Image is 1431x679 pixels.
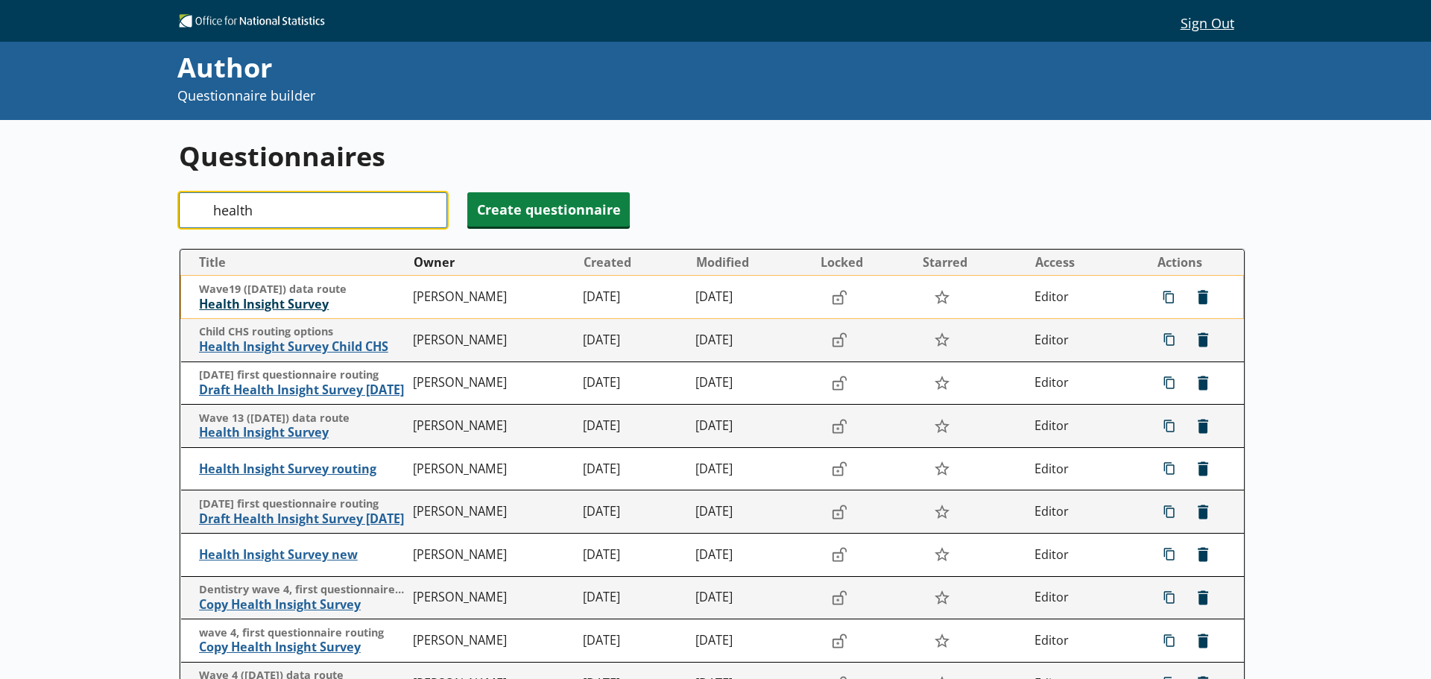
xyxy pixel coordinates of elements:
[187,250,406,274] button: Title
[407,319,577,362] td: [PERSON_NAME]
[1029,250,1141,274] button: Access
[926,540,958,569] button: Star
[199,382,406,398] span: Draft Health Insight Survey [DATE]
[199,339,406,355] span: Health Insight Survey Child CHS
[199,547,406,563] span: Health Insight Survey new
[407,534,577,577] td: [PERSON_NAME]
[926,411,958,440] button: Star
[1029,405,1142,448] td: Editor
[1029,490,1142,534] td: Editor
[1029,534,1142,577] td: Editor
[926,326,958,354] button: Star
[824,628,854,653] button: Lock
[824,456,854,481] button: Lock
[199,325,406,339] span: Child CHS routing options
[199,626,406,640] span: wave 4, first questionnaire routing
[1029,276,1142,319] td: Editor
[199,511,406,527] span: Draft Health Insight Survey [DATE]
[576,319,689,362] td: [DATE]
[179,138,1245,174] h1: Questionnaires
[407,619,577,663] td: [PERSON_NAME]
[179,192,447,228] input: Search questionnaire titles
[689,447,814,490] td: [DATE]
[407,576,577,619] td: [PERSON_NAME]
[576,619,689,663] td: [DATE]
[576,276,689,319] td: [DATE]
[407,490,577,534] td: [PERSON_NAME]
[689,276,814,319] td: [DATE]
[199,583,406,597] span: Dentistry wave 4, first questionnaire routing
[576,361,689,405] td: [DATE]
[199,425,406,440] span: Health Insight Survey
[576,405,689,448] td: [DATE]
[689,619,814,663] td: [DATE]
[407,276,577,319] td: [PERSON_NAME]
[1169,10,1245,35] button: Sign Out
[926,455,958,483] button: Star
[199,497,406,511] span: [DATE] first questionnaire routing
[177,86,963,105] p: Questionnaire builder
[824,370,854,396] button: Lock
[689,490,814,534] td: [DATE]
[408,250,576,274] button: Owner
[1029,447,1142,490] td: Editor
[689,405,814,448] td: [DATE]
[926,369,958,397] button: Star
[1142,250,1244,276] th: Actions
[407,361,577,405] td: [PERSON_NAME]
[690,250,813,274] button: Modified
[199,411,406,426] span: Wave 13 ([DATE]) data route
[815,250,915,274] button: Locked
[1029,619,1142,663] td: Editor
[689,576,814,619] td: [DATE]
[824,285,854,310] button: Lock
[199,639,406,655] span: Copy Health Insight Survey
[576,534,689,577] td: [DATE]
[926,626,958,654] button: Star
[576,447,689,490] td: [DATE]
[824,542,854,567] button: Lock
[199,597,406,613] span: Copy Health Insight Survey
[926,584,958,612] button: Star
[199,368,406,382] span: [DATE] first questionnaire routing
[467,192,630,227] button: Create questionnaire
[199,297,406,312] span: Health Insight Survey
[577,250,689,274] button: Created
[407,447,577,490] td: [PERSON_NAME]
[917,250,1029,274] button: Starred
[1029,576,1142,619] td: Editor
[824,499,854,525] button: Lock
[199,461,406,477] span: Health Insight Survey routing
[689,534,814,577] td: [DATE]
[576,576,689,619] td: [DATE]
[824,585,854,610] button: Lock
[689,361,814,405] td: [DATE]
[926,498,958,526] button: Star
[689,319,814,362] td: [DATE]
[926,283,958,312] button: Star
[824,327,854,353] button: Lock
[1029,319,1142,362] td: Editor
[407,405,577,448] td: [PERSON_NAME]
[824,414,854,439] button: Lock
[177,49,963,86] div: Author
[199,282,406,297] span: Wave19 ([DATE]) data route
[1029,361,1142,405] td: Editor
[576,490,689,534] td: [DATE]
